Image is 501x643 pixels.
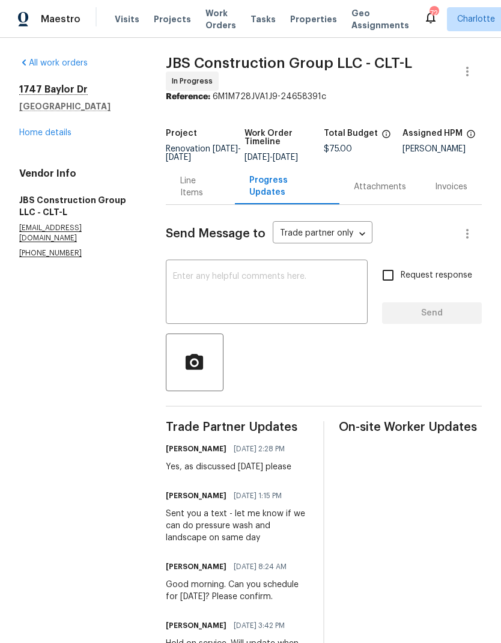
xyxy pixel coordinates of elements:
[324,129,378,138] h5: Total Budget
[249,174,325,198] div: Progress Updates
[234,490,282,502] span: [DATE] 1:15 PM
[273,224,372,244] div: Trade partner only
[324,145,352,153] span: $75.00
[166,490,226,502] h6: [PERSON_NAME]
[166,508,309,544] div: Sent you a text - let me know if we can do pressure wash and landscape on same day
[402,129,463,138] h5: Assigned HPM
[166,579,309,603] div: Good morning. Can you schedule for [DATE]? Please confirm.
[19,129,71,137] a: Home details
[166,56,412,70] span: JBS Construction Group LLC - CLT-L
[354,181,406,193] div: Attachments
[166,443,226,455] h6: [PERSON_NAME]
[401,269,472,282] span: Request response
[457,13,495,25] span: Charlotte
[41,13,80,25] span: Maestro
[166,561,226,573] h6: [PERSON_NAME]
[172,75,217,87] span: In Progress
[430,7,438,19] div: 72
[166,620,226,632] h6: [PERSON_NAME]
[19,194,137,218] h5: JBS Construction Group LLC - CLT-L
[166,461,292,473] div: Yes, as discussed [DATE] please
[180,175,220,199] div: Line Items
[19,59,88,67] a: All work orders
[251,15,276,23] span: Tasks
[166,91,482,103] div: 6M1M728JVA1J9-24658391c
[351,7,409,31] span: Geo Assignments
[244,153,298,162] span: -
[166,421,309,433] span: Trade Partner Updates
[166,93,210,101] b: Reference:
[115,13,139,25] span: Visits
[273,153,298,162] span: [DATE]
[166,228,266,240] span: Send Message to
[339,421,482,433] span: On-site Worker Updates
[166,153,191,162] span: [DATE]
[19,168,137,180] h4: Vendor Info
[466,129,476,145] span: The hpm assigned to this work order.
[234,620,285,632] span: [DATE] 3:42 PM
[213,145,238,153] span: [DATE]
[234,561,287,573] span: [DATE] 8:24 AM
[234,443,285,455] span: [DATE] 2:28 PM
[402,145,482,153] div: [PERSON_NAME]
[290,13,337,25] span: Properties
[205,7,236,31] span: Work Orders
[381,129,391,145] span: The total cost of line items that have been proposed by Opendoor. This sum includes line items th...
[166,129,197,138] h5: Project
[166,145,241,162] span: Renovation
[244,129,324,146] h5: Work Order Timeline
[154,13,191,25] span: Projects
[435,181,467,193] div: Invoices
[244,153,270,162] span: [DATE]
[166,145,241,162] span: -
